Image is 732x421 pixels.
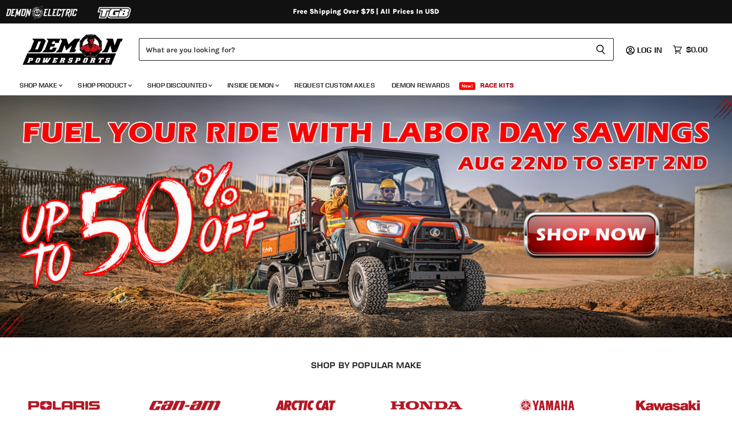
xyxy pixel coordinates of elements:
img: Demon Powersports [20,32,127,66]
a: Shop Make [12,75,68,95]
a: Shop Product [70,75,138,95]
a: Demon Rewards [384,75,457,95]
span: $0.00 [686,45,708,54]
img: POPULAR_MAKE_logo_6_76e8c46f-2d1e-4ecc-b320-194822857d41.jpg [630,391,706,421]
a: Race Kits [473,75,521,95]
img: POPULAR_MAKE_logo_1_adc20308-ab24-48c4-9fac-e3c1a623d575.jpg [147,391,223,421]
h2: SHOP BY POPULAR MAKE [12,360,720,370]
img: POPULAR_MAKE_logo_4_4923a504-4bac-4306-a1be-165a52280178.jpg [388,391,465,421]
a: Inside Demon [220,75,285,95]
form: Product [139,38,614,61]
span: Log in [637,45,662,55]
a: $0.00 [668,43,712,57]
button: Search [588,38,614,61]
img: POPULAR_MAKE_logo_5_20258e7f-293c-4aac-afa8-159eaa299126.jpg [509,391,585,421]
ul: Main menu [12,71,705,95]
a: Request Custom Axles [287,75,382,95]
img: TGB Logo 2 [78,3,152,22]
a: Shop Discounted [140,75,218,95]
input: Search [139,38,588,61]
a: Log in [633,45,668,54]
img: POPULAR_MAKE_logo_2_dba48cf1-af45-46d4-8f73-953a0f002620.jpg [26,391,102,421]
img: Demon Electric Logo 2 [5,3,78,22]
img: POPULAR_MAKE_logo_3_027535af-6171-4c5e-a9bc-f0eccd05c5d6.jpg [267,391,344,421]
span: New! [459,82,476,90]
